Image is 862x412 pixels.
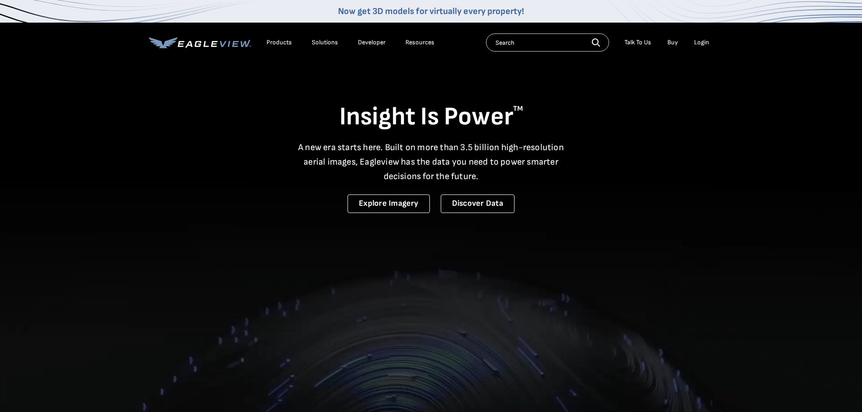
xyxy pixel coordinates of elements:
div: Login [694,38,709,47]
a: Developer [358,38,386,47]
input: Search [486,33,609,52]
div: Talk To Us [624,38,651,47]
div: Resources [405,38,434,47]
a: Discover Data [441,194,514,213]
div: Solutions [312,38,338,47]
div: Products [267,38,292,47]
h1: Insight Is Power [149,101,714,133]
a: Explore Imagery [348,194,430,213]
p: A new era starts here. Built on more than 3.5 billion high-resolution aerial images, Eagleview ha... [293,140,570,184]
a: Buy [667,38,678,47]
a: Now get 3D models for virtually every property! [338,6,524,17]
sup: TM [513,104,523,113]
